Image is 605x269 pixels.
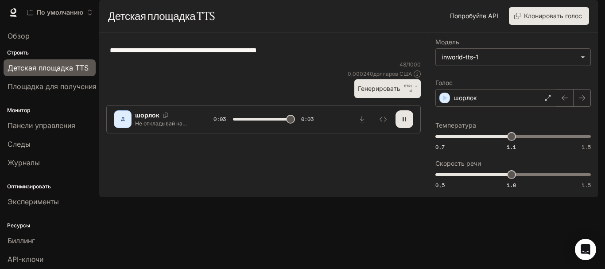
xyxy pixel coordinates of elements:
font: долларов США [373,70,412,77]
font: шорлок [135,111,159,119]
font: 1.5 [582,181,591,189]
font: шорлок [454,94,477,101]
button: Открыть меню рабочего пространства [23,4,97,21]
font: Детская площадка TTS [108,9,215,23]
font: Не откладывай на [DATE] то, что можно отменить [DATE]. [135,120,190,142]
font: 0,7 [435,143,445,151]
button: Копировать голосовой идентификатор [159,113,172,118]
font: 0:03 [301,115,314,123]
font: 0,5 [435,181,445,189]
font: inworld-tts-1 [442,53,478,61]
font: Клонировать голос [524,12,582,19]
font: Попробуйте API [450,12,498,19]
font: 0:03 [213,115,226,123]
div: inworld-tts-1 [436,49,590,66]
font: 1.1 [507,143,516,151]
font: Скорость речи [435,160,481,167]
font: Модель [435,38,459,46]
div: Открытый Интерком Мессенджер [575,239,596,260]
font: ⏎ [409,89,412,93]
button: ГенерироватьCTRL +⏎ [354,79,421,97]
button: Осмотреть [374,110,392,128]
button: Скачать аудио [353,110,371,128]
font: CTRL + [404,84,417,88]
font: Голос [435,79,453,86]
font: По умолчанию [37,8,83,16]
font: / [406,61,408,68]
font: 0,000240 [348,70,373,77]
a: Попробуйте API [446,7,502,25]
font: 48 [399,61,406,68]
font: 1000 [408,61,421,68]
font: Температура [435,121,476,129]
font: 1.0 [507,181,516,189]
font: Генерировать [358,85,400,92]
font: 1.5 [582,143,591,151]
font: Д [121,116,125,121]
button: Клонировать голос [509,7,589,25]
